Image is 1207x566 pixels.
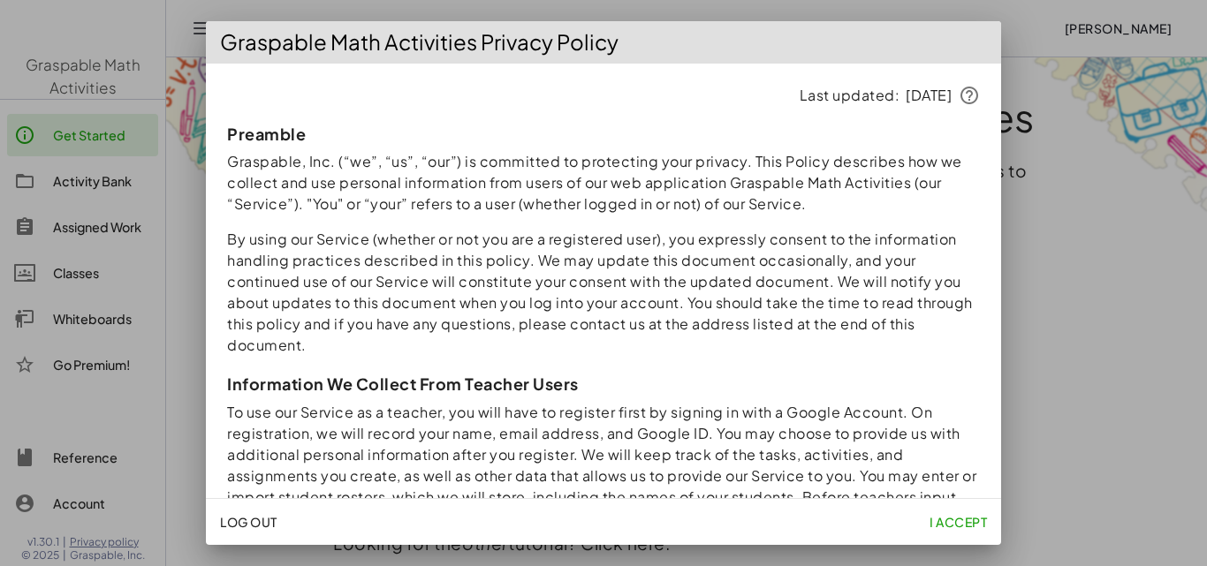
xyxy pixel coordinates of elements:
[227,374,980,394] h3: Information We Collect From Teacher Users
[930,514,987,530] span: I accept
[220,514,277,530] span: Log Out
[227,124,980,144] h3: Preamble
[227,229,980,356] p: By using our Service (whether or not you are a registered user), you expressly consent to the inf...
[206,21,1001,64] div: Graspable Math Activities Privacy Policy
[227,151,980,215] p: Graspable, Inc. (“we”, “us”, “our”) is committed to protecting your privacy. This Policy describe...
[922,506,994,538] button: I accept
[213,506,285,538] button: Log Out
[227,85,980,106] p: Last updated: [DATE]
